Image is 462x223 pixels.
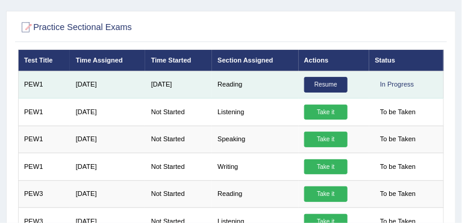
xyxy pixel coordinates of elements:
[304,159,348,175] a: Take it
[70,180,145,207] td: [DATE]
[70,153,145,180] td: [DATE]
[70,126,145,153] td: [DATE]
[70,50,145,71] th: Time Assigned
[70,71,145,98] td: [DATE]
[212,71,299,98] td: Reading
[304,186,348,202] a: Take it
[304,77,348,93] a: Resume
[145,180,211,207] td: Not Started
[145,153,211,180] td: Not Started
[369,50,444,71] th: Status
[212,50,299,71] th: Section Assigned
[145,71,211,98] td: [DATE]
[304,132,348,147] a: Take it
[145,126,211,153] td: Not Started
[375,186,420,202] span: To be Taken
[375,105,420,120] span: To be Taken
[212,126,299,153] td: Speaking
[18,180,70,207] td: PEW3
[212,99,299,126] td: Listening
[145,50,211,71] th: Time Started
[212,153,299,180] td: Writing
[18,99,70,126] td: PEW1
[18,50,70,71] th: Test Title
[375,132,420,147] span: To be Taken
[299,50,370,71] th: Actions
[70,99,145,126] td: [DATE]
[375,77,419,93] div: In Progress
[375,159,420,175] span: To be Taken
[18,71,70,98] td: PEW1
[304,105,348,120] a: Take it
[212,180,299,207] td: Reading
[18,126,70,153] td: PEW1
[18,20,283,35] h2: Practice Sectional Exams
[145,99,211,126] td: Not Started
[18,153,70,180] td: PEW1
